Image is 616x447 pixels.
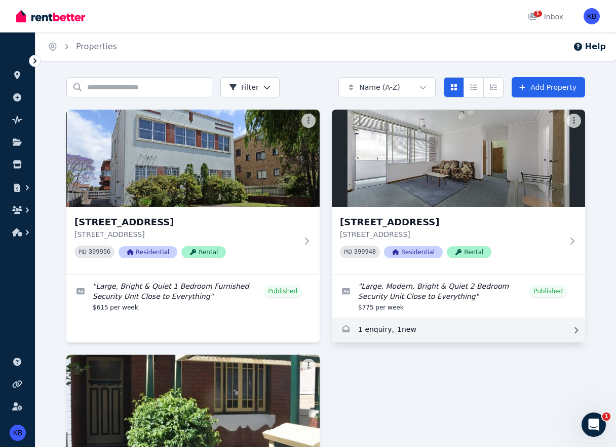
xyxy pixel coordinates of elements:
[74,215,297,229] h3: [STREET_ADDRESS]
[584,8,600,24] img: Kevin Bock
[340,229,563,239] p: [STREET_ADDRESS]
[444,77,504,97] div: View options
[301,359,316,373] button: More options
[338,77,436,97] button: Name (A-Z)
[10,425,26,441] img: Kevin Bock
[79,249,87,255] small: PID
[447,246,491,258] span: Rental
[483,77,504,97] button: Expanded list view
[528,12,563,22] div: Inbox
[534,11,542,17] span: 1
[582,412,606,437] iframe: Intercom live chat
[332,318,585,342] a: Enquiries for 9/4 Botany St, Randwick
[332,110,585,274] a: 9/4 Botany St, Randwick[STREET_ADDRESS][STREET_ADDRESS]PID 399948ResidentialRental
[16,9,85,24] img: RentBetter
[301,114,316,128] button: More options
[354,249,376,256] code: 399948
[220,77,280,97] button: Filter
[384,246,443,258] span: Residential
[444,77,464,97] button: Card view
[89,249,110,256] code: 399956
[181,246,226,258] span: Rental
[76,42,117,51] a: Properties
[567,114,581,128] button: More options
[74,229,297,239] p: [STREET_ADDRESS]
[66,110,320,207] img: 1/4 Botany St, Randwick
[35,32,129,61] nav: Breadcrumb
[602,412,610,421] span: 1
[573,41,606,53] button: Help
[512,77,585,97] a: Add Property
[359,82,400,92] span: Name (A-Z)
[119,246,177,258] span: Residential
[66,275,320,318] a: Edit listing: Large, Bright & Quiet 1 Bedroom Furnished Security Unit Close to Everything
[332,275,585,318] a: Edit listing: Large, Modern, Bright & Quiet 2 Bedroom Security Unit Close to Everything
[340,215,563,229] h3: [STREET_ADDRESS]
[464,77,484,97] button: Compact list view
[344,249,352,255] small: PID
[66,110,320,274] a: 1/4 Botany St, Randwick[STREET_ADDRESS][STREET_ADDRESS]PID 399956ResidentialRental
[229,82,259,92] span: Filter
[332,110,585,207] img: 9/4 Botany St, Randwick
